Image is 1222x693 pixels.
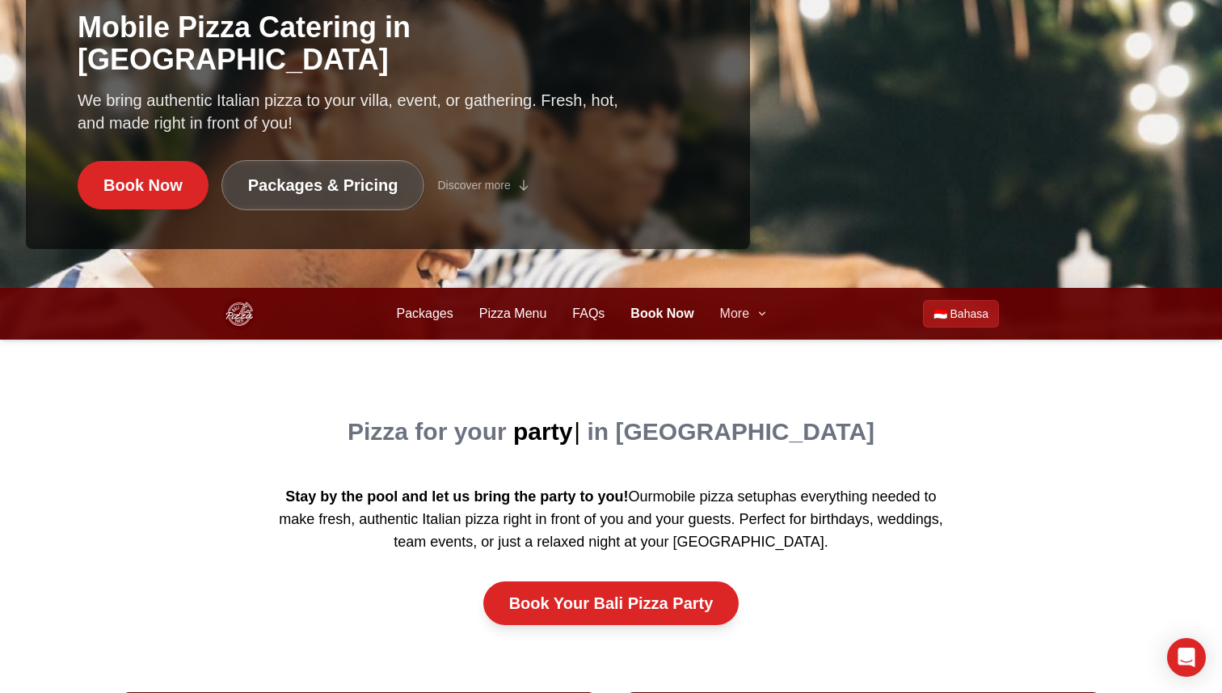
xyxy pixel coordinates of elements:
a: Beralih ke Bahasa Indonesia [923,300,999,327]
span: in [GEOGRAPHIC_DATA] [588,418,875,445]
a: Packages & Pricing [221,160,425,210]
img: Bali Pizza Party Logo [223,298,255,330]
span: Pizza for your [348,418,507,445]
span: Bahasa [950,306,988,322]
a: Book Now [630,304,693,323]
a: mobile pizza setup [652,488,773,505]
button: More [720,304,769,323]
p: We bring authentic Italian pizza to your villa, event, or gathering. Fresh, hot, and made right i... [78,89,621,134]
span: party [513,418,572,445]
span: More [720,304,749,323]
div: Open Intercom Messenger [1167,638,1206,677]
span: Discover more [437,177,510,193]
a: Packages [396,304,453,323]
a: Book Your Bali Pizza Party [483,581,740,625]
span: | [574,418,580,445]
strong: Stay by the pool and let us bring the party to you! [285,488,628,505]
h1: Mobile Pizza Catering in [GEOGRAPHIC_DATA] [78,11,698,76]
a: Book Now [78,161,209,209]
a: FAQs [572,304,605,323]
a: Pizza Menu [479,304,547,323]
p: Our has everything needed to make fresh, authentic Italian pizza right in front of you and your g... [268,485,954,553]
